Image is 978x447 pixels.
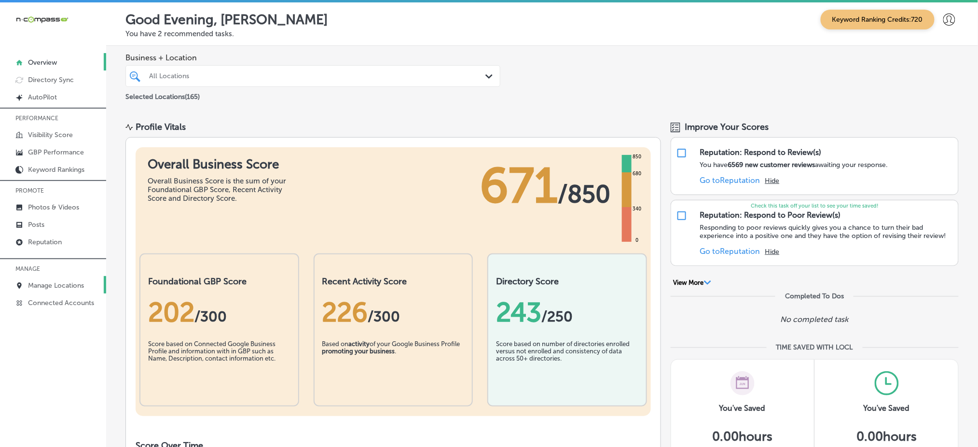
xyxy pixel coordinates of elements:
[700,176,760,185] a: Go toReputation
[864,404,910,413] h3: You've Saved
[28,76,74,84] p: Directory Sync
[631,205,644,213] div: 340
[700,148,822,157] div: Reputation: Respond to Review(s)
[785,292,844,300] div: Completed To Dos
[781,315,849,324] p: No completed task
[765,248,780,256] button: Hide
[541,308,573,325] span: /250
[28,221,44,229] p: Posts
[125,53,500,62] span: Business + Location
[194,308,227,325] span: / 300
[148,177,292,203] div: Overall Business Score is the sum of your Foundational GBP Score, Recent Activity Score and Direc...
[671,279,715,287] button: View More
[148,340,290,389] div: Score based on Connected Google Business Profile and information with in GBP such as Name, Descri...
[558,180,611,209] span: / 850
[349,340,370,348] b: activity
[776,343,853,351] div: TIME SAVED WITH LOCL
[136,122,186,132] div: Profile Vitals
[149,72,486,80] div: All Locations
[28,238,62,246] p: Reputation
[322,340,465,389] div: Based on of your Google Business Profile .
[631,170,644,178] div: 680
[496,296,638,328] div: 243
[28,166,84,174] p: Keyword Rankings
[496,340,638,389] div: Score based on number of directories enrolled versus not enrolled and consistency of data across ...
[671,203,958,209] p: Check this task off your list to see your time saved!
[148,276,290,287] h2: Foundational GBP Score
[765,177,780,185] button: Hide
[125,12,328,28] p: Good Evening, [PERSON_NAME]
[148,296,290,328] div: 202
[28,299,94,307] p: Connected Accounts
[28,131,73,139] p: Visibility Score
[728,161,815,169] strong: 6569 new customer reviews
[631,153,644,161] div: 850
[322,276,465,287] h2: Recent Activity Score
[28,281,84,290] p: Manage Locations
[125,89,200,101] p: Selected Locations ( 165 )
[15,15,69,24] img: 660ab0bf-5cc7-4cb8-ba1c-48b5ae0f18e60NCTV_CLogo_TV_Black_-500x88.png
[496,276,638,287] h2: Directory Score
[28,93,57,101] p: AutoPilot
[28,58,57,67] p: Overview
[148,157,292,172] h1: Overall Business Score
[125,29,959,38] p: You have 2 recommended tasks.
[480,157,558,215] span: 671
[322,348,395,355] b: promoting your business
[700,210,841,220] div: Reputation: Respond to Poor Review(s)
[700,247,760,256] a: Go toReputation
[685,122,769,132] span: Improve Your Scores
[712,429,772,444] h5: 0.00 hours
[856,429,917,444] h5: 0.00 hours
[821,10,935,29] span: Keyword Ranking Credits: 720
[28,148,84,156] p: GBP Performance
[368,308,400,325] span: /300
[322,296,465,328] div: 226
[700,223,953,240] p: Responding to poor reviews quickly gives you a chance to turn their bad experience into a positiv...
[634,237,641,244] div: 0
[719,404,766,413] h3: You've Saved
[700,161,888,169] p: You have awaiting your response.
[28,203,79,211] p: Photos & Videos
